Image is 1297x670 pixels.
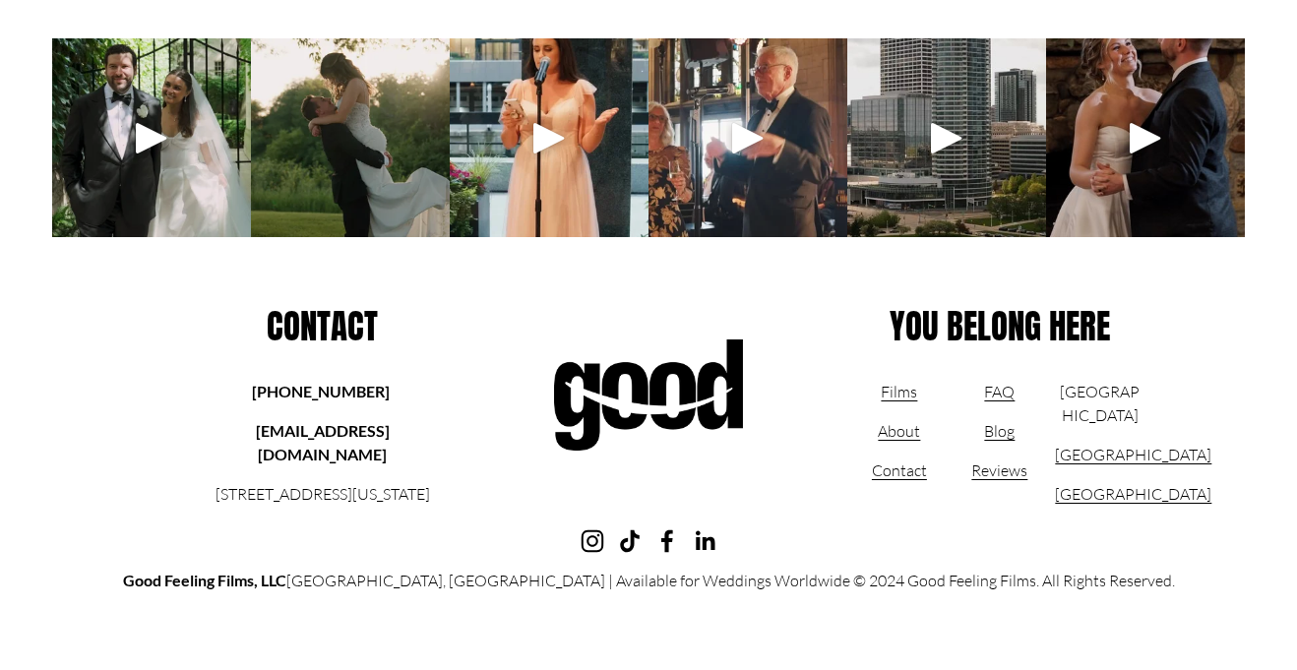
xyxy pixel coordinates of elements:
p: [GEOGRAPHIC_DATA], [GEOGRAPHIC_DATA] | Available for Weddings Worldwide © 2024 Good Feeling Films... [52,569,1246,592]
a: [GEOGRAPHIC_DATA] [1055,482,1211,506]
a: TikTok [618,529,642,553]
img: Screengrabs from a recent wedding that my beautiful wife @laura__palasz colorgraded! We have a de... [251,38,450,237]
p: [GEOGRAPHIC_DATA] [1055,380,1144,427]
a: Blog [984,419,1015,443]
a: Contact [872,458,927,482]
a: LinkedIn [693,529,716,553]
a: Reviews [971,458,1027,482]
strong: [PHONE_NUMBER] [252,382,390,400]
a: About [878,419,920,443]
h3: Contact [153,307,493,346]
a: Instagram [581,529,604,553]
a: Facebook [655,529,679,553]
a: [GEOGRAPHIC_DATA] [1055,443,1211,466]
a: Films [881,380,917,403]
p: [STREET_ADDRESS][US_STATE] [203,482,443,506]
h3: You belong here [804,307,1195,346]
a: FAQ [984,380,1015,403]
strong: Good Feeling Films, LLC [123,571,286,589]
strong: [EMAIL_ADDRESS][DOMAIN_NAME] [256,421,390,463]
